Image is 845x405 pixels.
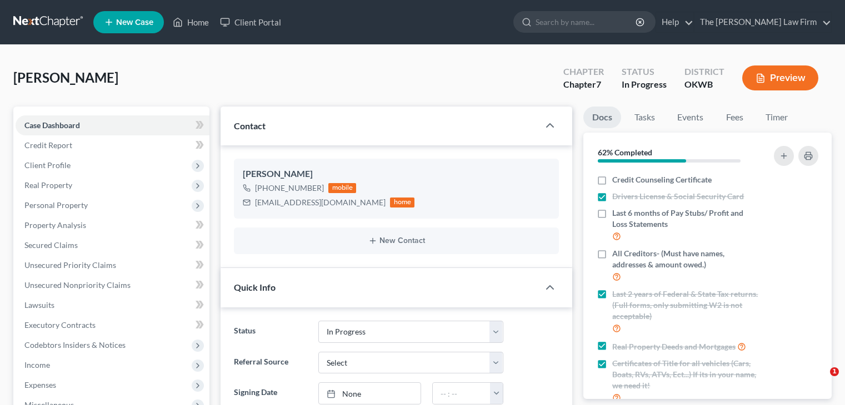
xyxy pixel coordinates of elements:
[255,183,324,194] div: [PHONE_NUMBER]
[612,191,744,202] span: Drivers License & Social Security Card
[24,320,96,330] span: Executory Contracts
[24,120,80,130] span: Case Dashboard
[24,180,72,190] span: Real Property
[24,340,126,350] span: Codebtors Insiders & Notices
[830,367,839,376] span: 1
[583,107,621,128] a: Docs
[24,280,131,290] span: Unsecured Nonpriority Claims
[612,248,760,270] span: All Creditors- (Must have names, addresses & amount owed.)
[563,65,604,78] div: Chapter
[24,240,78,250] span: Secured Claims
[167,12,214,32] a: Home
[612,174,712,185] span: Credit Counseling Certificate
[622,78,667,91] div: In Progress
[16,255,209,275] a: Unsecured Priority Claims
[228,382,312,404] label: Signing Date
[116,18,153,27] span: New Case
[390,198,414,207] div: home
[16,215,209,235] a: Property Analysis
[13,69,118,85] span: [PERSON_NAME]
[243,236,550,245] button: New Contact
[24,200,88,210] span: Personal Property
[433,383,491,404] input: -- : --
[16,315,209,335] a: Executory Contracts
[626,107,664,128] a: Tasks
[24,220,86,230] span: Property Analysis
[684,65,724,78] div: District
[228,352,312,374] label: Referral Source
[255,197,386,208] div: [EMAIL_ADDRESS][DOMAIN_NAME]
[684,78,724,91] div: OKWB
[24,260,116,270] span: Unsecured Priority Claims
[612,288,760,322] span: Last 2 years of Federal & State Tax returns. (Full forms, only submitting W2 is not acceptable)
[234,282,276,292] span: Quick Info
[24,160,71,170] span: Client Profile
[757,107,797,128] a: Timer
[319,383,421,404] a: None
[16,135,209,155] a: Credit Report
[328,183,356,193] div: mobile
[807,367,834,394] iframe: Intercom live chat
[24,360,50,369] span: Income
[717,107,752,128] a: Fees
[16,115,209,135] a: Case Dashboard
[612,341,736,352] span: Real Property Deeds and Mortgages
[563,78,604,91] div: Chapter
[622,65,667,78] div: Status
[612,358,760,391] span: Certificates of Title for all vehicles (Cars, Boats, RVs, ATVs, Ect...) If its in your name, we n...
[16,235,209,255] a: Secured Claims
[243,168,550,181] div: [PERSON_NAME]
[24,300,54,310] span: Lawsuits
[598,148,652,157] strong: 62% Completed
[668,107,712,128] a: Events
[228,321,312,343] label: Status
[656,12,693,32] a: Help
[214,12,287,32] a: Client Portal
[742,65,818,90] button: Preview
[16,275,209,295] a: Unsecured Nonpriority Claims
[16,295,209,315] a: Lawsuits
[694,12,831,32] a: The [PERSON_NAME] Law Firm
[24,140,72,150] span: Credit Report
[612,207,760,230] span: Last 6 months of Pay Stubs/ Profit and Loss Statements
[536,12,637,32] input: Search by name...
[24,380,56,389] span: Expenses
[234,120,266,131] span: Contact
[596,79,601,89] span: 7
